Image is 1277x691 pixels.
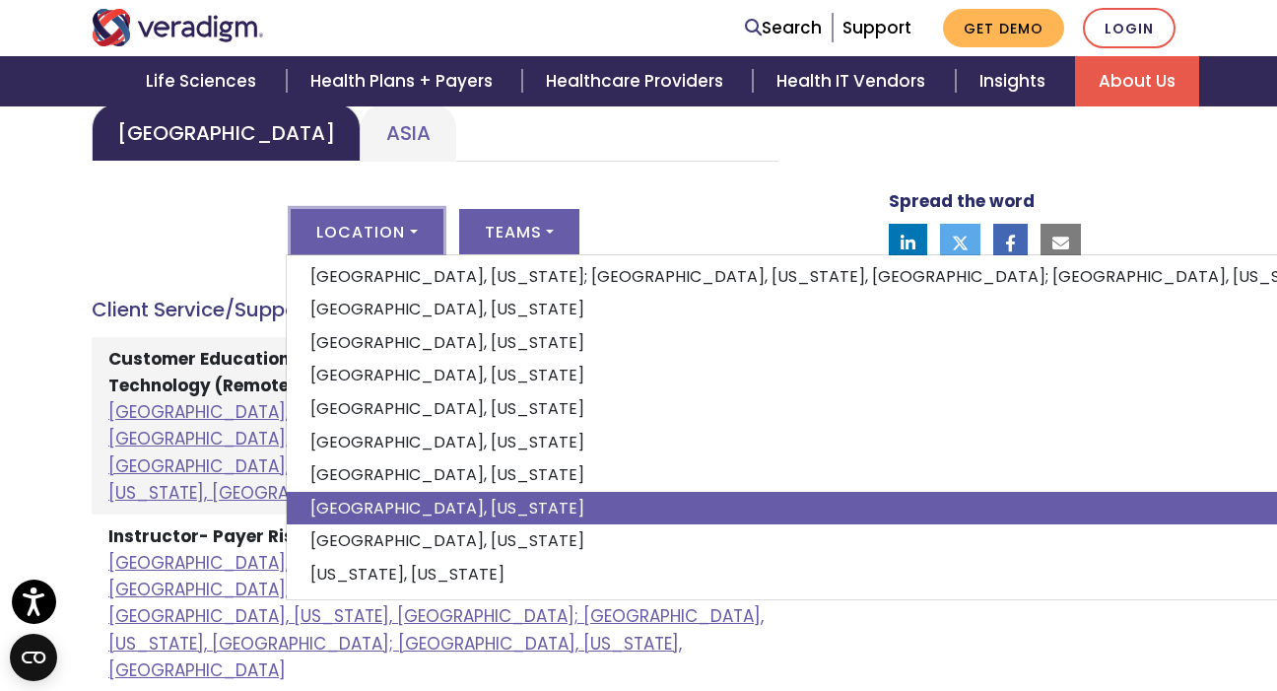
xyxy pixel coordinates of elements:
a: [GEOGRAPHIC_DATA] [92,104,361,162]
button: Open CMP widget [10,634,57,681]
a: Health IT Vendors [753,56,955,106]
a: Insights [956,56,1075,106]
a: About Us [1075,56,1199,106]
a: [GEOGRAPHIC_DATA], [US_STATE]; [GEOGRAPHIC_DATA], [US_STATE], [GEOGRAPHIC_DATA]; [GEOGRAPHIC_DATA... [108,551,765,682]
a: Login [1083,8,1176,48]
a: Get Demo [943,9,1064,47]
img: Veradigm logo [92,9,264,46]
a: Support [842,16,911,39]
strong: Customer Education & Product Operations Specialist - Healthcare Technology (Remote) [108,347,694,397]
h4: Client Service/Support [92,298,778,321]
a: [GEOGRAPHIC_DATA], [US_STATE]; [GEOGRAPHIC_DATA], [US_STATE], [GEOGRAPHIC_DATA]; [GEOGRAPHIC_DATA... [108,400,765,505]
button: Teams [459,209,579,254]
a: Health Plans + Payers [287,56,522,106]
a: Life Sciences [122,56,286,106]
a: Healthcare Providers [522,56,753,106]
button: Location [291,209,442,254]
strong: Spread the word [889,189,1035,213]
a: Search [745,15,822,41]
a: Asia [361,104,456,162]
